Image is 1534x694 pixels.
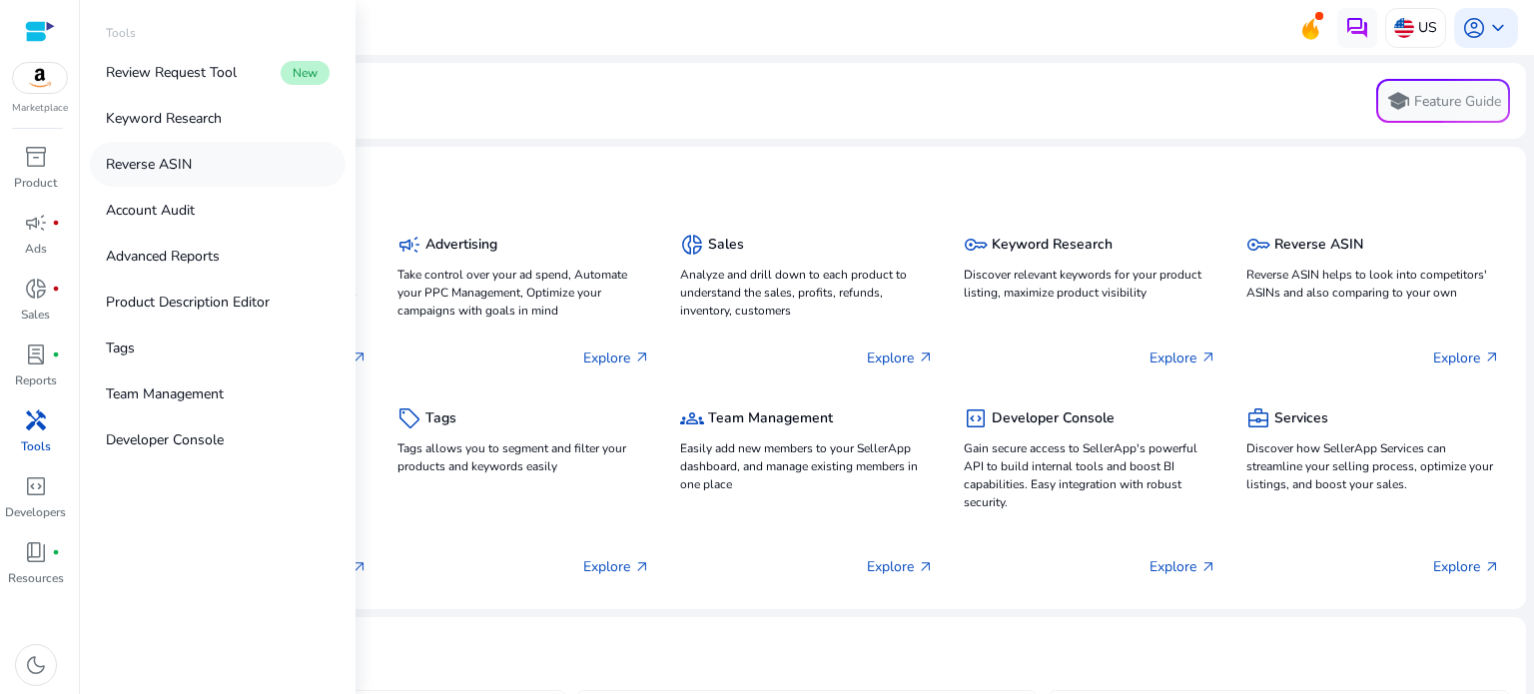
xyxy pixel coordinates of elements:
[1246,439,1500,493] p: Discover how SellerApp Services can streamline your selling process, optimize your listings, and ...
[680,266,934,320] p: Analyze and drill down to each product to understand the sales, profits, refunds, inventory, cust...
[708,237,744,254] h5: Sales
[8,569,64,587] p: Resources
[634,349,650,365] span: arrow_outward
[106,246,220,267] p: Advanced Reports
[1486,16,1510,40] span: keyboard_arrow_down
[1246,233,1270,257] span: key
[1274,237,1363,254] h5: Reverse ASIN
[106,24,136,42] p: Tools
[680,406,704,430] span: groups
[52,350,60,358] span: fiber_manual_record
[106,154,192,175] p: Reverse ASIN
[583,347,650,368] p: Explore
[1274,410,1328,427] h5: Services
[1246,406,1270,430] span: business_center
[1246,266,1500,302] p: Reverse ASIN helps to look into competitors' ASINs and also comparing to your own
[5,503,66,521] p: Developers
[21,306,50,324] p: Sales
[13,63,67,93] img: amazon.svg
[24,474,48,498] span: code_blocks
[106,62,237,83] p: Review Request Tool
[106,200,195,221] p: Account Audit
[397,233,421,257] span: campaign
[24,540,48,564] span: book_4
[964,406,988,430] span: code_blocks
[397,406,421,430] span: sell
[680,439,934,493] p: Easily add new members to your SellerApp dashboard, and manage existing members in one place
[964,439,1217,511] p: Gain secure access to SellerApp's powerful API to build internal tools and boost BI capabilities....
[24,653,48,677] span: dark_mode
[24,343,48,366] span: lab_profile
[867,556,934,577] p: Explore
[1150,347,1216,368] p: Explore
[106,429,224,450] p: Developer Console
[425,237,497,254] h5: Advertising
[14,174,57,192] p: Product
[106,338,135,358] p: Tags
[1150,556,1216,577] p: Explore
[583,556,650,577] p: Explore
[52,219,60,227] span: fiber_manual_record
[918,349,934,365] span: arrow_outward
[867,347,934,368] p: Explore
[24,211,48,235] span: campaign
[1433,556,1500,577] p: Explore
[918,559,934,575] span: arrow_outward
[106,108,222,129] p: Keyword Research
[352,559,368,575] span: arrow_outward
[12,101,68,116] p: Marketplace
[52,285,60,293] span: fiber_manual_record
[1433,347,1500,368] p: Explore
[964,266,1217,302] p: Discover relevant keywords for your product listing, maximize product visibility
[1394,18,1414,38] img: us.svg
[1418,10,1437,45] p: US
[397,266,651,320] p: Take control over your ad spend, Automate your PPC Management, Optimize your campaigns with goals...
[634,559,650,575] span: arrow_outward
[992,410,1115,427] h5: Developer Console
[964,233,988,257] span: key
[1200,559,1216,575] span: arrow_outward
[24,408,48,432] span: handyman
[1386,89,1410,113] span: school
[1484,559,1500,575] span: arrow_outward
[425,410,456,427] h5: Tags
[15,371,57,389] p: Reports
[1462,16,1486,40] span: account_circle
[24,145,48,169] span: inventory_2
[1414,92,1501,112] p: Feature Guide
[1484,349,1500,365] span: arrow_outward
[281,61,330,85] span: New
[680,233,704,257] span: donut_small
[24,277,48,301] span: donut_small
[397,439,651,475] p: Tags allows you to segment and filter your products and keywords easily
[21,437,51,455] p: Tools
[52,548,60,556] span: fiber_manual_record
[352,349,368,365] span: arrow_outward
[992,237,1113,254] h5: Keyword Research
[25,240,47,258] p: Ads
[708,410,833,427] h5: Team Management
[1200,349,1216,365] span: arrow_outward
[1376,79,1510,123] button: schoolFeature Guide
[106,292,270,313] p: Product Description Editor
[106,383,224,404] p: Team Management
